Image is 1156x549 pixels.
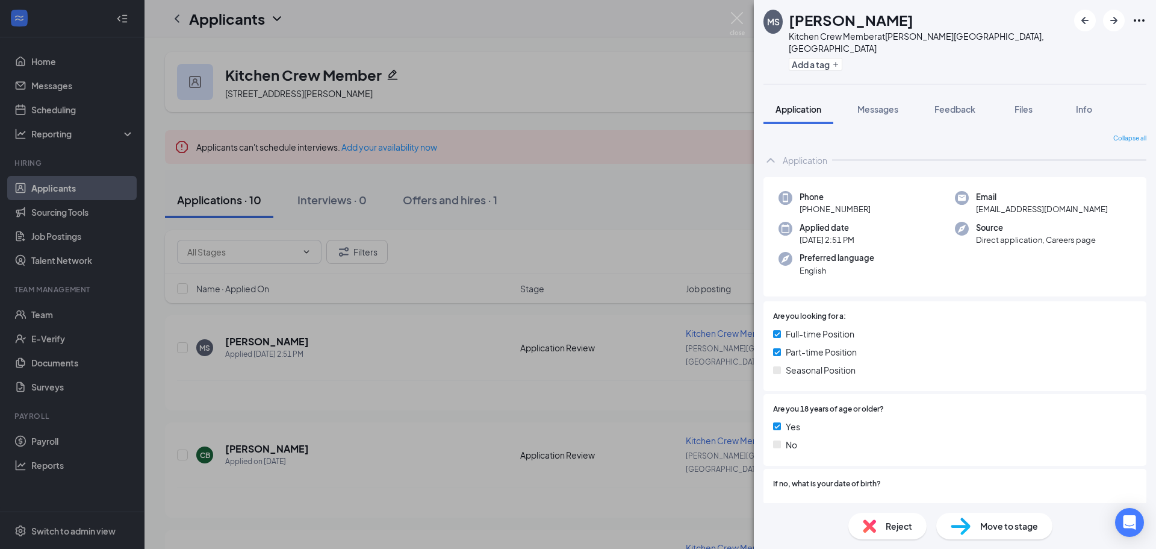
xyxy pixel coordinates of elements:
[786,438,797,451] span: No
[775,104,821,115] span: Application
[800,191,871,203] span: Phone
[800,265,874,277] span: English
[1076,104,1092,115] span: Info
[783,154,827,166] div: Application
[789,58,842,71] button: PlusAdd a tag
[857,104,898,115] span: Messages
[934,104,975,115] span: Feedback
[800,222,854,234] span: Applied date
[800,234,854,246] span: [DATE] 2:51 PM
[976,222,1096,234] span: Source
[1103,10,1125,31] button: ArrowRight
[763,153,778,168] svg: ChevronUp
[1074,10,1096,31] button: ArrowLeftNew
[789,10,913,30] h1: [PERSON_NAME]
[786,327,854,340] span: Full-time Position
[773,404,884,415] span: Are you 18 years of age or older?
[980,519,1038,533] span: Move to stage
[786,345,857,359] span: Part-time Position
[1115,508,1144,537] div: Open Intercom Messenger
[800,203,871,215] span: [PHONE_NUMBER]
[1107,13,1121,28] svg: ArrowRight
[976,234,1096,246] span: Direct application, Careers page
[789,30,1068,54] div: Kitchen Crew Member at [PERSON_NAME][GEOGRAPHIC_DATA], [GEOGRAPHIC_DATA]
[1113,134,1146,143] span: Collapse all
[800,252,874,264] span: Preferred language
[786,363,856,377] span: Seasonal Position
[773,311,846,322] span: Are you looking for a:
[1015,104,1033,115] span: Files
[832,61,839,68] svg: Plus
[773,478,881,490] span: If no, what is your date of birth?
[976,191,1108,203] span: Email
[886,519,912,533] span: Reject
[976,203,1108,215] span: [EMAIL_ADDRESS][DOMAIN_NAME]
[1078,13,1092,28] svg: ArrowLeftNew
[786,420,800,433] span: Yes
[767,16,780,28] div: MS
[1132,13,1146,28] svg: Ellipses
